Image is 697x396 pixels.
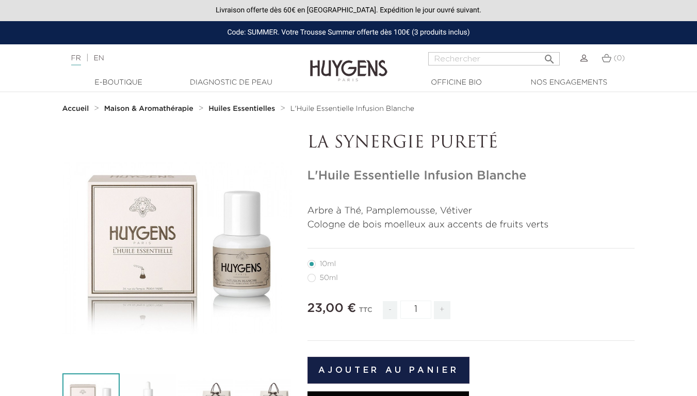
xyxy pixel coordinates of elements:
[307,302,356,315] span: 23,00 €
[400,301,431,319] input: Quantité
[66,52,283,64] div: |
[307,274,350,282] label: 50ml
[67,77,170,88] a: E-Boutique
[540,49,559,63] button: 
[434,301,450,319] span: +
[517,77,621,88] a: Nos engagements
[307,357,470,384] button: Ajouter au panier
[383,301,397,319] span: -
[93,55,104,62] a: EN
[307,169,635,184] h1: L'Huile Essentielle Infusion Blanche
[62,105,91,113] a: Accueil
[208,105,275,112] strong: Huiles Essentielles
[307,134,635,153] p: LA SYNERGIE PURETÉ
[290,105,414,113] a: L'Huile Essentielle Infusion Blanche
[307,204,635,218] p: Arbre à Thé, Pamplemousse, Vétiver
[71,55,81,65] a: FR
[428,52,560,65] input: Rechercher
[405,77,508,88] a: Officine Bio
[104,105,196,113] a: Maison & Aromathérapie
[290,105,414,112] span: L'Huile Essentielle Infusion Blanche
[307,218,635,232] p: Cologne de bois moelleux aux accents de fruits verts
[208,105,278,113] a: Huiles Essentielles
[359,299,372,327] div: TTC
[543,50,556,62] i: 
[62,105,89,112] strong: Accueil
[104,105,193,112] strong: Maison & Aromathérapie
[613,55,625,62] span: (0)
[180,77,283,88] a: Diagnostic de peau
[310,43,387,83] img: Huygens
[307,260,348,268] label: 10ml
